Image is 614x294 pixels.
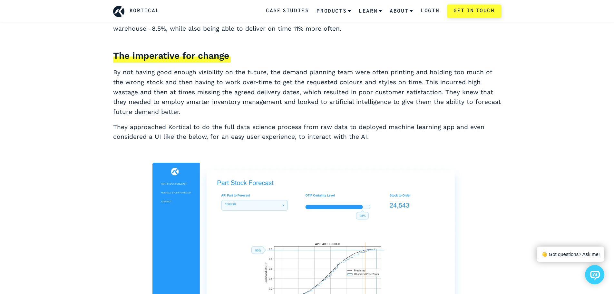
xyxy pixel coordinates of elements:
p: They approached Kortical to do the full data science process from raw data to deployed machine le... [113,122,501,142]
a: Login [421,7,439,15]
a: Get in touch [447,5,501,18]
a: Kortical [130,7,160,15]
a: About [390,3,413,20]
a: Products [317,3,351,20]
p: By not having good enough visibility on the future, the demand planning team were often printing ... [113,67,501,117]
a: Case Studies [266,7,309,15]
a: Learn [359,3,382,20]
h3: The imperative for change [113,50,231,63]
